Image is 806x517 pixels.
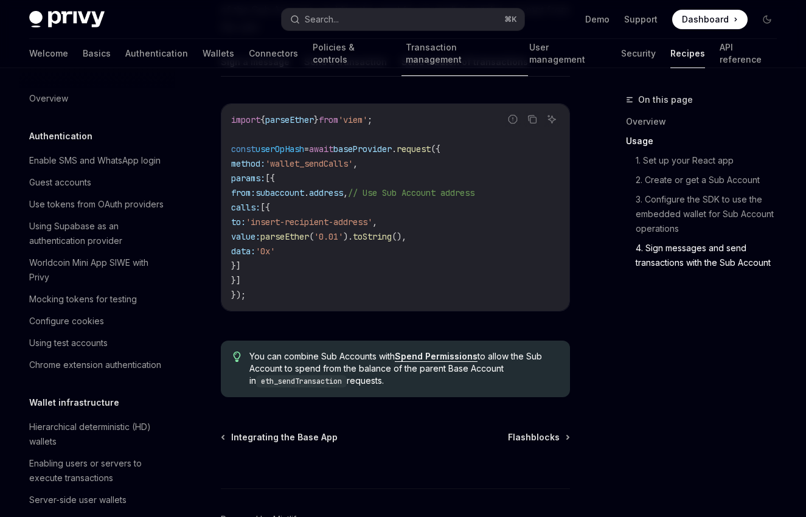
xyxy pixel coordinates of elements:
span: subaccount [255,187,304,198]
span: from [319,114,338,125]
span: method: [231,158,265,169]
a: Transaction management [406,39,515,68]
a: Security [621,39,656,68]
a: Connectors [249,39,298,68]
a: Policies & controls [313,39,391,68]
code: eth_sendTransaction [256,375,347,387]
div: Guest accounts [29,175,91,190]
span: ). [343,231,353,242]
button: Report incorrect code [505,111,521,127]
a: Using Supabase as an authentication provider [19,215,175,252]
a: Hierarchical deterministic (HD) wallets [19,416,175,453]
span: }); [231,290,246,300]
a: Worldcoin Mini App SIWE with Privy [19,252,175,288]
a: 1. Set up your React app [636,151,787,170]
span: value: [231,231,260,242]
button: Ask AI [544,111,560,127]
span: const [231,144,255,154]
span: calls: [231,202,260,213]
span: (), [392,231,406,242]
span: Dashboard [682,13,729,26]
span: ({ [431,144,440,154]
span: address [309,187,343,198]
span: ( [309,231,314,242]
span: [{ [260,202,270,213]
a: Dashboard [672,10,748,29]
span: request [397,144,431,154]
a: Configure cookies [19,310,175,332]
div: Worldcoin Mini App SIWE with Privy [29,255,168,285]
div: Server-side user wallets [29,493,127,507]
a: User management [529,39,606,68]
a: Enable SMS and WhatsApp login [19,150,175,172]
span: = [304,144,309,154]
span: ⌘ K [504,15,517,24]
a: Overview [19,88,175,109]
div: Enabling users or servers to execute transactions [29,456,168,485]
span: toString [353,231,392,242]
a: Using test accounts [19,332,175,354]
span: . [392,144,397,154]
button: Search...⌘K [282,9,524,30]
span: await [309,144,333,154]
span: '0.01' [314,231,343,242]
a: 2. Create or get a Sub Account [636,170,787,190]
span: ; [367,114,372,125]
div: Overview [29,91,68,106]
a: Integrating the Base App [222,431,338,443]
span: userOpHash [255,144,304,154]
span: . [304,187,309,198]
span: Flashblocks [508,431,560,443]
div: Use tokens from OAuth providers [29,197,164,212]
div: Chrome extension authentication [29,358,161,372]
span: Integrating the Base App [231,431,338,443]
button: Toggle dark mode [757,10,777,29]
a: Demo [585,13,610,26]
a: Chrome extension authentication [19,354,175,376]
div: Hierarchical deterministic (HD) wallets [29,420,168,449]
div: Using Supabase as an authentication provider [29,219,168,248]
span: { [260,114,265,125]
a: Wallets [203,39,234,68]
span: 'viem' [338,114,367,125]
img: dark logo [29,11,105,28]
span: You can combine Sub Accounts with to allow the Sub Account to spend from the balance of the paren... [249,350,558,387]
a: Overview [626,112,787,131]
span: // Use Sub Account address [348,187,474,198]
a: Guest accounts [19,172,175,193]
a: Server-side user wallets [19,489,175,511]
span: import [231,114,260,125]
a: Support [624,13,658,26]
span: , [343,187,348,198]
span: } [314,114,319,125]
span: parseEther [265,114,314,125]
div: Mocking tokens for testing [29,292,137,307]
span: 'wallet_sendCalls' [265,158,353,169]
a: 3. Configure the SDK to use the embedded wallet for Sub Account operations [636,190,787,238]
span: On this page [638,92,693,107]
a: API reference [720,39,777,68]
span: , [353,158,358,169]
h5: Authentication [29,129,92,144]
span: '0x' [255,246,275,257]
a: Use tokens from OAuth providers [19,193,175,215]
div: Using test accounts [29,336,108,350]
button: Copy the contents from the code block [524,111,540,127]
span: baseProvider [333,144,392,154]
a: Flashblocks [508,431,569,443]
a: Recipes [670,39,705,68]
span: parseEther [260,231,309,242]
h5: Wallet infrastructure [29,395,119,410]
a: Welcome [29,39,68,68]
div: Configure cookies [29,314,104,328]
span: [{ [265,173,275,184]
a: Enabling users or servers to execute transactions [19,453,175,489]
a: 4. Sign messages and send transactions with the Sub Account [636,238,787,272]
div: Enable SMS and WhatsApp login [29,153,161,168]
span: data: [231,246,255,257]
a: Spend Permissions [395,351,478,362]
span: }] [231,260,241,271]
span: 'insert-recipient-address' [246,217,372,227]
span: }] [231,275,241,286]
a: Basics [83,39,111,68]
